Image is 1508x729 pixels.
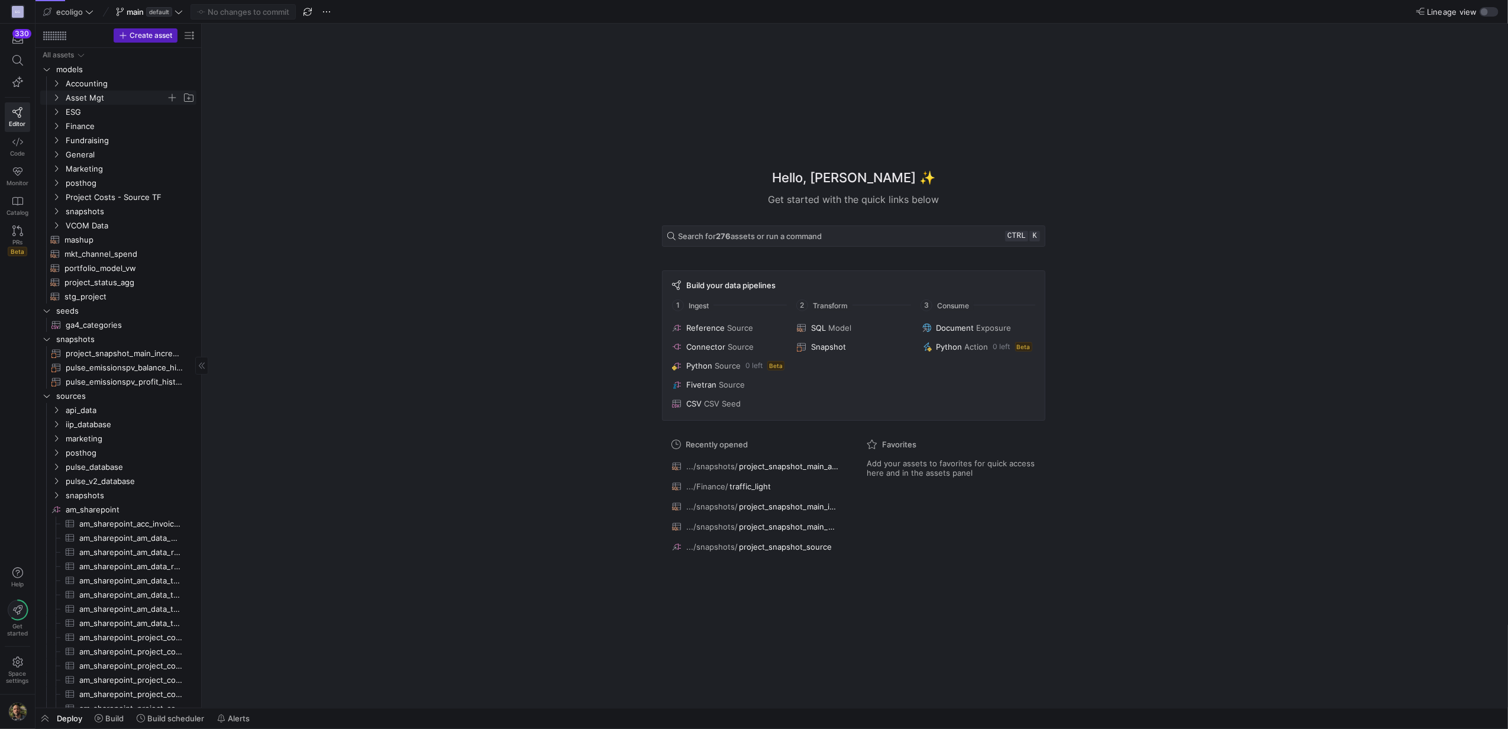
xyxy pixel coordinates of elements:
span: am_sharepoint_acc_invoices_consolidated_tab​​​​​​​​​ [79,517,183,531]
div: Press SPACE to select this row. [40,531,196,545]
div: Press SPACE to select this row. [40,62,196,76]
span: Python [686,361,712,370]
button: FivetranSource [670,378,787,392]
span: Lineage view [1427,7,1477,17]
div: Press SPACE to select this row. [40,659,196,673]
span: Snapshot [811,342,846,351]
span: Alerts [228,714,250,723]
button: Build [89,708,129,728]
button: https://storage.googleapis.com/y42-prod-data-exchange/images/7e7RzXvUWcEhWhf8BYUbRCghczaQk4zBh2Nv... [5,699,30,724]
span: am_sharepoint_project_costs_aar_detail​​​​​​​​​ [79,631,183,644]
span: snapshots [56,333,195,346]
span: Project Costs - Source TF [66,191,195,204]
span: am_sharepoint_am_data_table_gef​​​​​​​​​ [79,602,183,616]
div: Press SPACE to select this row. [40,318,196,332]
span: PRs [12,238,22,246]
button: Alerts [212,708,255,728]
a: Monitor [5,162,30,191]
div: Press SPACE to select this row. [40,162,196,176]
div: Press SPACE to select this row. [40,119,196,133]
span: am_sharepoint_am_data_table_tariffs​​​​​​​​​ [79,617,183,630]
div: Press SPACE to select this row. [40,147,196,162]
span: Favorites [882,440,916,449]
span: seeds [56,304,195,318]
span: Search for assets or run a command [678,231,822,241]
span: default [146,7,172,17]
span: CSV [686,399,702,408]
span: Deploy [57,714,82,723]
a: EG [5,2,30,22]
a: mkt_channel_spend​​​​​​​​​​ [40,247,196,261]
div: 330 [12,29,31,38]
button: .../snapshots/project_snapshot_main_incl_domo [669,499,843,514]
span: sources [56,389,195,403]
span: Beta [767,361,784,370]
div: Press SPACE to select this row. [40,332,196,346]
span: Exposure [977,323,1012,333]
span: .../snapshots/ [686,522,738,531]
span: am_sharepoint_am_data_table_baseline​​​​​​​​​ [79,574,183,588]
a: am_sharepoint_acc_invoices_consolidated_tab​​​​​​​​​ [40,517,196,531]
a: am_sharepoint_am_data_table_baseline​​​​​​​​​ [40,573,196,588]
div: Press SPACE to select this row. [40,204,196,218]
button: ecoligo [40,4,96,20]
span: snapshots [66,205,195,218]
div: Press SPACE to select this row. [40,261,196,275]
a: am_sharepoint_project_costs_insurance_claims​​​​​​​​​ [40,673,196,687]
span: Source [727,323,753,333]
div: Press SPACE to select this row. [40,176,196,190]
button: Search for276assets or run a commandctrlk [662,225,1045,247]
span: api_data [66,404,195,417]
span: Add your assets to favorites for quick access here and in the assets panel [867,459,1036,478]
span: Source [728,342,754,351]
div: Press SPACE to select this row. [40,48,196,62]
button: .../snapshots/project_snapshot_source [669,539,843,554]
span: .../snapshots/ [686,462,738,471]
div: Press SPACE to select this row. [40,687,196,701]
span: Beta [8,247,27,256]
img: https://storage.googleapis.com/y42-prod-data-exchange/images/7e7RzXvUWcEhWhf8BYUbRCghczaQk4zBh2Nv... [8,702,27,721]
span: traffic_light [729,482,771,491]
button: Create asset [114,28,177,43]
div: Press SPACE to select this row. [40,460,196,474]
a: am_sharepoint​​​​​​​​ [40,502,196,517]
span: General [66,148,195,162]
button: maindefault [113,4,186,20]
h1: Hello, [PERSON_NAME] ✨ [772,168,935,188]
div: Press SPACE to select this row. [40,673,196,687]
span: Source [719,380,745,389]
div: Press SPACE to select this row. [40,233,196,247]
span: SQL [811,323,826,333]
a: ga4_categories​​​​​​ [40,318,196,332]
div: Press SPACE to select this row. [40,275,196,289]
div: All assets [43,51,74,59]
div: Press SPACE to select this row. [40,375,196,389]
span: Asset Mgt [66,91,166,105]
button: ReferenceSource [670,321,787,335]
a: am_sharepoint_project_costs_aar​​​​​​​​​ [40,644,196,659]
span: Code [10,150,25,157]
a: am_sharepoint_project_costs_ominvoices​​​​​​​​​ [40,701,196,715]
div: Press SPACE to select this row. [40,446,196,460]
div: Press SPACE to select this row. [40,488,196,502]
div: Press SPACE to select this row. [40,218,196,233]
a: Code [5,132,30,162]
span: Create asset [130,31,172,40]
a: stg_project​​​​​​​​​​ [40,289,196,304]
div: Press SPACE to select this row. [40,474,196,488]
span: am_sharepoint_project_costs_aar​​​​​​​​​ [79,645,183,659]
span: am_sharepoint_project_costs_epra​​​​​​​​​ [79,659,183,673]
span: Monitor [7,179,28,186]
a: mashup​​​​​​​​​​ [40,233,196,247]
div: Press SPACE to select this row. [40,91,196,105]
span: project_snapshot_main_monthly_vw [739,522,840,531]
span: Model [828,323,851,333]
span: Catalog [7,209,28,216]
span: am_sharepoint_project_costs_ominvoices​​​​​​​​​ [79,702,183,715]
span: models [56,63,195,76]
span: pulse_emissionspv_balance_historical​​​​​​​ [66,361,183,375]
button: .../snapshots/project_snapshot_main_monthly_vw [669,519,843,534]
span: pulse_emissionspv_profit_historical​​​​​​​ [66,375,183,389]
span: Action [965,342,989,351]
a: am_sharepoint_am_data_table_fx​​​​​​​​​ [40,588,196,602]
